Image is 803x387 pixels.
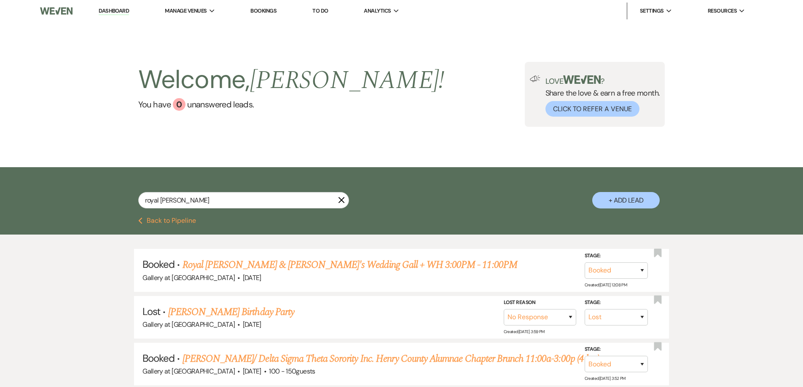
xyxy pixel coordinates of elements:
[99,7,129,15] a: Dashboard
[585,345,648,354] label: Stage:
[142,367,235,376] span: Gallery at [GEOGRAPHIC_DATA]
[585,282,627,288] span: Created: [DATE] 12:08 PM
[138,62,445,98] h2: Welcome,
[165,7,207,15] span: Manage Venues
[504,329,545,334] span: Created: [DATE] 3:59 PM
[142,320,235,329] span: Gallery at [GEOGRAPHIC_DATA]
[250,7,277,14] a: Bookings
[312,7,328,14] a: To Do
[545,75,660,85] p: Love ?
[142,305,160,318] span: Lost
[250,61,445,100] span: [PERSON_NAME] !
[243,367,261,376] span: [DATE]
[142,273,235,282] span: Gallery at [GEOGRAPHIC_DATA]
[585,251,648,261] label: Stage:
[183,257,517,272] a: Royal [PERSON_NAME] & [PERSON_NAME]'s Wedding Gall + WH 3:00PM - 11:00PM
[138,217,196,224] button: Back to Pipeline
[40,2,72,20] img: Weven Logo
[563,75,601,84] img: weven-logo-green.svg
[708,7,737,15] span: Resources
[243,320,261,329] span: [DATE]
[540,75,660,117] div: Share the love & earn a free month.
[269,367,315,376] span: 100 - 150 guests
[585,298,648,307] label: Stage:
[142,352,175,365] span: Booked
[504,298,576,307] label: Lost Reason
[530,75,540,82] img: loud-speaker-illustration.svg
[585,376,626,381] span: Created: [DATE] 3:52 PM
[545,101,639,117] button: Click to Refer a Venue
[168,304,294,320] a: [PERSON_NAME] Birthday Party
[592,192,660,208] button: + Add Lead
[640,7,664,15] span: Settings
[138,192,349,208] input: Search by name, event date, email address or phone number
[173,98,185,111] div: 0
[138,98,445,111] a: You have 0 unanswered leads.
[183,351,599,366] a: [PERSON_NAME]/ Delta Sigma Theta Sorority Inc. Henry County Alumnae Chapter Brunch 11:00a-3:00p (...
[243,273,261,282] span: [DATE]
[364,7,391,15] span: Analytics
[142,258,175,271] span: Booked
